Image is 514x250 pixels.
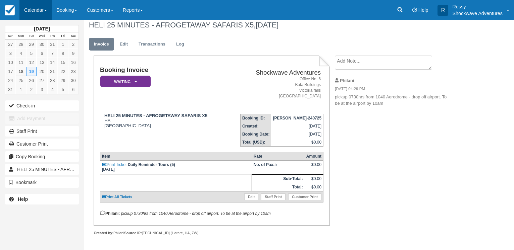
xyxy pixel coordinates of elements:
strong: Daily Reminder Tours (5) [128,162,175,167]
h1: Booking Invoice [100,67,226,74]
th: Sat [68,32,79,40]
th: Wed [37,32,47,40]
a: Help [5,194,79,204]
th: Tue [26,32,37,40]
strong: [DATE] [34,26,50,31]
a: Edit [115,38,133,51]
span: [DATE] [256,21,278,29]
span: HELI 25 MINUTES - AFROGETAWAY SAFARIS X5 [17,167,124,172]
a: 1 [16,85,26,94]
th: Thu [47,32,58,40]
a: Waiting [100,75,148,88]
th: Mon [16,32,26,40]
span: Help [418,7,428,13]
a: Invoice [89,38,114,51]
strong: [PERSON_NAME]-240725 [273,116,321,120]
a: 17 [5,67,16,76]
a: 11 [16,58,26,67]
a: 29 [26,40,37,49]
p: pickup 0730hrs from 1040 Aerodrome - drop off airport. To be at the airport by 10am [335,94,448,106]
th: Total (USD): [241,138,271,147]
a: Log [171,38,189,51]
a: Staff Print [261,193,286,200]
a: 5 [58,85,68,94]
a: 30 [68,76,79,85]
button: Check-in [5,100,79,111]
td: [DATE] [271,122,323,130]
div: HA [GEOGRAPHIC_DATA] [100,113,226,128]
a: Staff Print [5,126,79,137]
a: Customer Print [288,193,321,200]
em: Waiting [100,76,151,87]
td: 5 [252,161,305,174]
td: $0.00 [305,183,323,191]
div: Philani [TECHNICAL_ID] (Harare, HA, ZW) [94,231,329,236]
strong: Philani: [100,211,120,216]
em: [DATE] 04:29 PM [335,86,448,93]
address: Office No. 6 Bata Buildings Victoria falls [GEOGRAPHIC_DATA] [228,76,321,99]
a: HELI 25 MINUTES - AFROGETAWAY SAFARIS X5 [5,164,79,175]
a: 2 [26,85,37,94]
a: Edit [244,193,258,200]
a: 21 [47,67,58,76]
th: Booking ID: [241,114,271,122]
a: 6 [37,49,47,58]
td: [DATE] [100,161,252,174]
th: Amount [305,152,323,161]
a: 27 [5,40,16,49]
a: 1 [58,40,68,49]
a: 28 [16,40,26,49]
a: 20 [37,67,47,76]
th: Item [100,152,252,161]
h2: Shockwave Adventures [228,69,321,76]
a: 13 [37,58,47,67]
i: Help [412,8,417,12]
p: Ressy [452,3,503,10]
a: Print All Tickets [102,195,132,199]
a: 16 [68,58,79,67]
th: Rate [252,152,305,161]
img: checkfront-main-nav-mini-logo.png [5,5,15,15]
a: 28 [47,76,58,85]
strong: HELI 25 MINUTES - AFROGETAWAY SAFARIS X5 [104,113,207,118]
a: Customer Print [5,139,79,149]
th: Sub-Total: [252,175,305,183]
a: 24 [5,76,16,85]
a: 30 [37,40,47,49]
th: Booking Date: [241,130,271,138]
th: Created: [241,122,271,130]
div: $0.00 [306,162,321,172]
a: 29 [58,76,68,85]
h1: HELI 25 MINUTES - AFROGETAWAY SAFARIS X5, [89,21,464,29]
a: Transactions [134,38,170,51]
th: Sun [5,32,16,40]
strong: Source IP: [124,231,142,235]
div: R [438,5,448,16]
a: 31 [47,40,58,49]
a: 8 [58,49,68,58]
a: 14 [47,58,58,67]
td: [DATE] [271,130,323,138]
a: 9 [68,49,79,58]
a: 18 [16,67,26,76]
a: 15 [58,58,68,67]
strong: Philani [340,78,354,83]
td: $0.00 [271,138,323,147]
a: 31 [5,85,16,94]
a: 23 [68,67,79,76]
a: 25 [16,76,26,85]
a: 27 [37,76,47,85]
a: Print Ticket [102,162,126,167]
a: 10 [5,58,16,67]
td: $0.00 [305,175,323,183]
button: Copy Booking [5,151,79,162]
a: 19 [26,67,37,76]
button: Add Payment [5,113,79,124]
th: Total: [252,183,305,191]
a: 6 [68,85,79,94]
button: Bookmark [5,177,79,188]
p: Shockwave Adventures [452,10,503,17]
a: 22 [58,67,68,76]
strong: No. of Pax [254,162,275,167]
strong: Created by: [94,231,113,235]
